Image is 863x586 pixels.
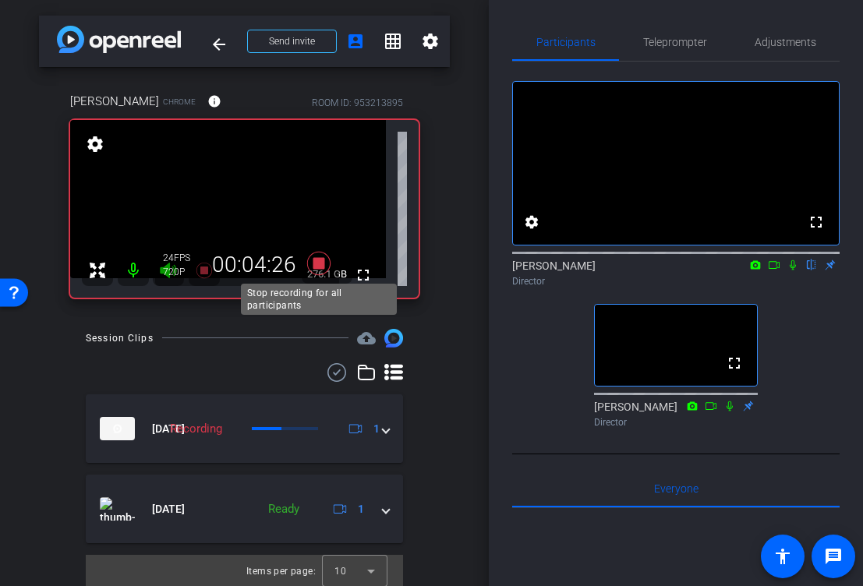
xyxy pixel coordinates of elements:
[755,37,816,48] span: Adjustments
[802,257,821,271] mat-icon: flip
[421,32,440,51] mat-icon: settings
[70,93,159,110] span: [PERSON_NAME]
[354,266,373,284] mat-icon: fullscreen
[312,96,403,110] div: ROOM ID: 953213895
[358,501,364,517] span: 1
[346,32,365,51] mat-icon: account_box
[152,501,185,517] span: [DATE]
[241,284,397,315] div: Stop recording for all participants
[100,417,135,440] img: thumb-nail
[163,266,202,278] div: 720P
[824,547,843,566] mat-icon: message
[269,35,315,48] span: Send invite
[174,252,190,263] span: FPS
[512,274,840,288] div: Director
[725,354,744,372] mat-icon: fullscreen
[86,475,403,543] mat-expansion-panel-header: thumb-nail[DATE]Ready1
[643,37,707,48] span: Teleprompter
[163,96,196,108] span: Chrome
[57,26,181,53] img: app-logo
[654,483,699,494] span: Everyone
[384,329,403,348] img: Session clips
[357,329,376,348] span: Destinations for your clips
[207,94,221,108] mat-icon: info
[594,399,758,429] div: [PERSON_NAME]
[384,32,402,51] mat-icon: grid_on
[373,421,380,437] span: 1
[162,420,230,438] div: Recording
[536,37,596,48] span: Participants
[163,252,202,264] div: 24
[260,500,307,518] div: Ready
[807,213,826,231] mat-icon: fullscreen
[152,421,185,437] span: [DATE]
[202,252,306,278] div: 00:04:26
[512,258,840,288] div: [PERSON_NAME]
[594,415,758,429] div: Director
[246,563,316,579] div: Items per page:
[86,394,403,463] mat-expansion-panel-header: thumb-nail[DATE]Recording1
[357,329,376,348] mat-icon: cloud_upload
[86,330,154,346] div: Session Clips
[100,497,135,521] img: thumb-nail
[247,30,337,53] button: Send invite
[210,35,228,54] mat-icon: arrow_back
[522,213,541,231] mat-icon: settings
[84,135,106,154] mat-icon: settings
[773,547,792,566] mat-icon: accessibility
